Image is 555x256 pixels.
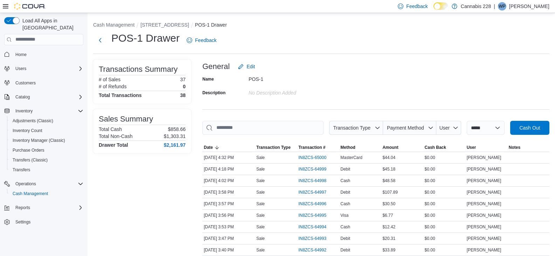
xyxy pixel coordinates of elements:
span: [PERSON_NAME] [467,166,501,172]
a: Feedback [184,33,219,47]
span: Feedback [195,37,216,44]
span: $44.04 [382,155,395,160]
button: Inventory Manager (Classic) [7,136,86,145]
span: Amount [382,145,398,150]
span: IN8ZCS-65000 [298,155,326,160]
span: WP [499,2,505,11]
h3: Transactions Summary [99,65,178,74]
button: Next [93,33,107,47]
button: IN8ZCS-64992 [298,246,333,254]
span: Inventory Manager (Classic) [10,136,83,145]
div: $0.00 [423,223,465,231]
h6: # of Refunds [99,84,126,89]
h3: Sales Summary [99,115,153,123]
button: Adjustments (Classic) [7,116,86,126]
div: [DATE] 4:18 PM [202,165,255,173]
button: Reports [1,203,86,213]
h4: 38 [180,92,186,98]
span: Settings [13,217,83,226]
span: [PERSON_NAME] [467,189,501,195]
button: Customers [1,78,86,88]
span: Reports [15,205,30,210]
a: Inventory Manager (Classic) [10,136,68,145]
h3: General [202,62,230,71]
span: Cash Back [425,145,446,150]
button: Catalog [1,92,86,102]
p: Sale [256,166,265,172]
button: Edit [235,60,258,74]
button: Inventory Count [7,126,86,136]
span: Transfers (Classic) [10,156,83,164]
button: User [436,121,461,135]
button: Method [339,143,381,152]
button: Transaction # [297,143,339,152]
span: Adjustments (Classic) [13,118,53,124]
button: Transfers (Classic) [7,155,86,165]
span: IN8ZCS-64997 [298,189,326,195]
button: [STREET_ADDRESS] [140,22,189,28]
span: $30.50 [382,201,395,207]
div: [DATE] 3:58 PM [202,188,255,196]
p: 0 [183,84,186,89]
span: Transaction # [298,145,325,150]
span: Home [13,50,83,59]
span: Transaction Type [333,125,370,131]
h1: POS-1 Drawer [111,31,180,45]
button: User [465,143,507,152]
span: Debit [340,236,350,241]
p: | [494,2,495,11]
span: Cash Out [519,124,540,131]
span: Customers [15,80,36,86]
span: Feedback [406,3,428,10]
div: $0.00 [423,153,465,162]
button: IN8ZCS-64996 [298,200,333,208]
p: Sale [256,155,265,160]
input: This is a search bar. As you type, the results lower in the page will automatically filter. [202,121,324,135]
button: Settings [1,217,86,227]
span: Operations [15,181,36,187]
span: IN8ZCS-64995 [298,213,326,218]
span: IN8ZCS-64992 [298,247,326,253]
a: Transfers (Classic) [10,156,50,164]
span: IN8ZCS-64999 [298,166,326,172]
p: Sale [256,189,265,195]
button: IN8ZCS-65000 [298,153,333,162]
div: [DATE] 3:56 PM [202,211,255,220]
div: $0.00 [423,165,465,173]
div: POS-1 [249,74,342,82]
a: Home [13,50,29,59]
a: Purchase Orders [10,146,47,154]
h4: Total Transactions [99,92,142,98]
a: Transfers [10,166,33,174]
span: $107.89 [382,189,397,195]
nav: Complex example [4,47,83,245]
span: Inventory Count [13,128,42,133]
span: Catalog [13,93,83,101]
span: Inventory Manager (Classic) [13,138,65,143]
span: [PERSON_NAME] [467,155,501,160]
p: $1,303.31 [164,133,186,139]
span: $12.42 [382,224,395,230]
span: Adjustments (Classic) [10,117,83,125]
a: Customers [13,79,39,87]
span: Reports [13,203,83,212]
span: Users [13,64,83,73]
p: Sale [256,178,265,184]
span: Debit [340,247,350,253]
input: Dark Mode [433,2,448,10]
button: Users [13,64,29,73]
span: Load All Apps in [GEOGRAPHIC_DATA] [20,17,83,31]
button: Date [202,143,255,152]
span: Operations [13,180,83,188]
span: Transaction Type [256,145,291,150]
p: [PERSON_NAME] [509,2,549,11]
span: IN8ZCS-64998 [298,178,326,184]
span: Cash [340,178,350,184]
span: Settings [15,219,30,225]
div: [DATE] 3:47 PM [202,234,255,243]
button: Transaction Type [255,143,297,152]
span: User [467,145,476,150]
button: Operations [13,180,39,188]
span: Edit [247,63,255,70]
